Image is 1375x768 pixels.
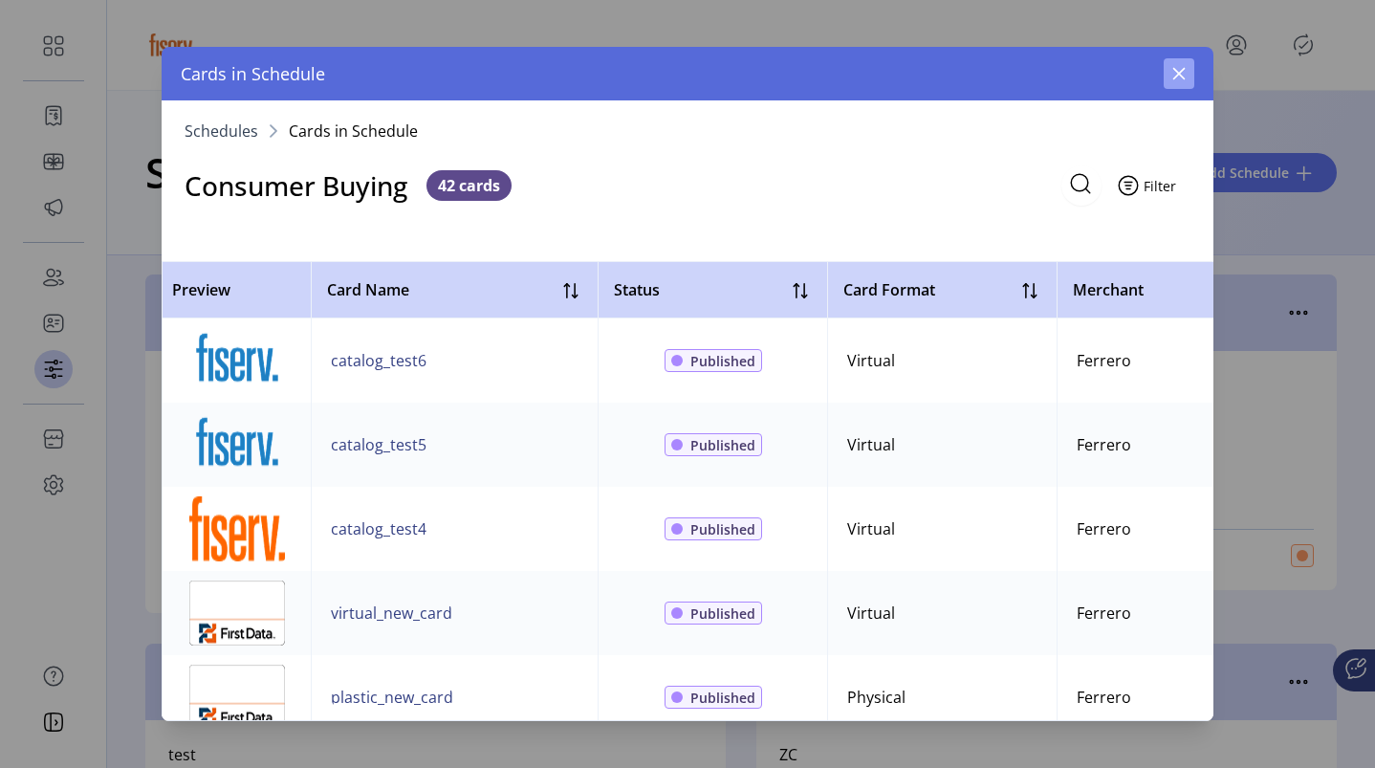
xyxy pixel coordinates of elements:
[614,278,660,301] div: Status
[1057,318,1324,403] td: Ferrero
[185,123,258,139] a: Schedules
[1061,165,1102,206] input: Search
[181,61,325,87] span: Cards in Schedule
[331,517,426,540] button: catalog_test4
[189,496,285,561] img: https://tw-media-dev.wgiftcard.com/giftcard/private/638/thumbs/b7f86b94-3182-49f7-b0a2-abb3e6a955...
[426,170,512,201] span: 42 cards
[827,655,1057,739] td: Physical
[838,272,1047,308] div: Card Format
[1057,487,1324,571] td: Ferrero
[189,581,285,646] img: https://tw-media-dev.wgiftcard.com/giftcard/private/638/thumbs/cardart.png
[189,412,285,477] img: https://tw-media-dev.wgiftcard.com/giftcard/private/638/thumbs/019106a3-042c-44df-a43a-7f27ecbd82...
[827,571,1057,655] td: Virtual
[827,487,1057,571] td: Virtual
[189,665,285,730] img: https://tw-media-dev.wgiftcard.com/giftcard/private/638/thumbs/cardart.png
[827,318,1057,403] td: Virtual
[331,602,452,625] button: virtual_new_card
[690,603,755,624] span: Published
[690,688,755,708] span: Published
[331,349,426,372] button: catalog_test6
[331,686,453,709] button: plastic_new_card
[321,272,588,308] div: Card Name
[1144,176,1176,196] span: Filter
[827,403,1057,487] td: Virtual
[289,123,418,139] span: Cards in Schedule
[185,165,407,206] h3: Consumer Buying
[690,435,755,455] span: Published
[189,328,285,393] img: https://tw-media-dev.wgiftcard.com/giftcard/private/638/thumbs/f53ad31a-065f-47f9-9d9c-8c9b8d5993...
[1109,165,1190,206] button: Filter Button
[331,433,426,456] button: catalog_test5
[162,261,311,318] th: Preview
[1057,403,1324,487] td: Ferrero
[1057,571,1324,655] td: Ferrero
[1057,655,1324,739] td: Ferrero
[690,351,755,371] span: Published
[1067,272,1315,308] div: Merchant
[690,519,755,539] span: Published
